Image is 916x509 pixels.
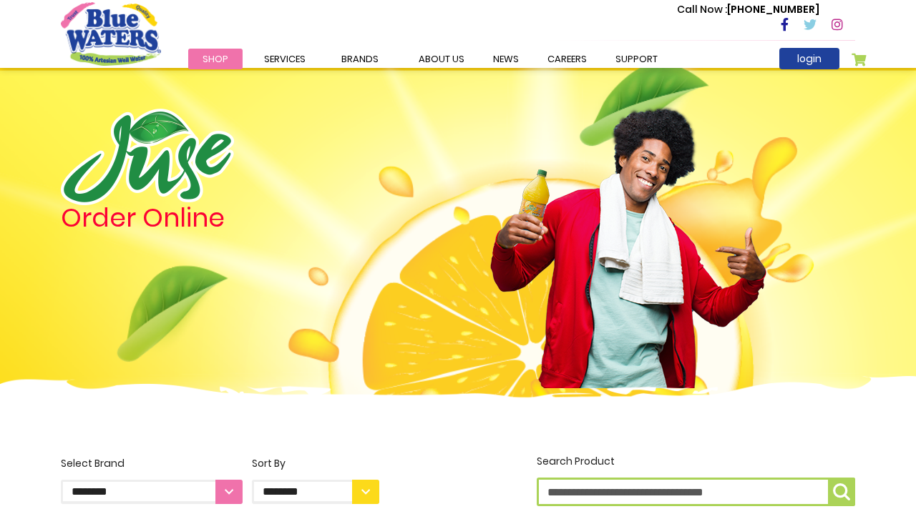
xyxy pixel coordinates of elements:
[404,49,479,69] a: about us
[537,454,855,506] label: Search Product
[601,49,672,69] a: support
[533,49,601,69] a: careers
[61,205,379,231] h4: Order Online
[61,109,234,205] img: logo
[203,52,228,66] span: Shop
[252,456,379,471] div: Sort By
[61,480,243,504] select: Select Brand
[252,480,379,504] select: Sort By
[537,478,855,506] input: Search Product
[250,49,320,69] a: Services
[779,48,839,69] a: login
[61,456,243,504] label: Select Brand
[833,483,850,500] img: search-icon.png
[188,49,243,69] a: Shop
[479,49,533,69] a: News
[61,2,161,65] a: store logo
[341,52,379,66] span: Brands
[828,478,855,506] button: Search Product
[677,2,819,17] p: [PHONE_NUMBER]
[264,52,306,66] span: Services
[677,2,727,16] span: Call Now :
[489,82,768,388] img: man.png
[327,49,393,69] a: Brands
